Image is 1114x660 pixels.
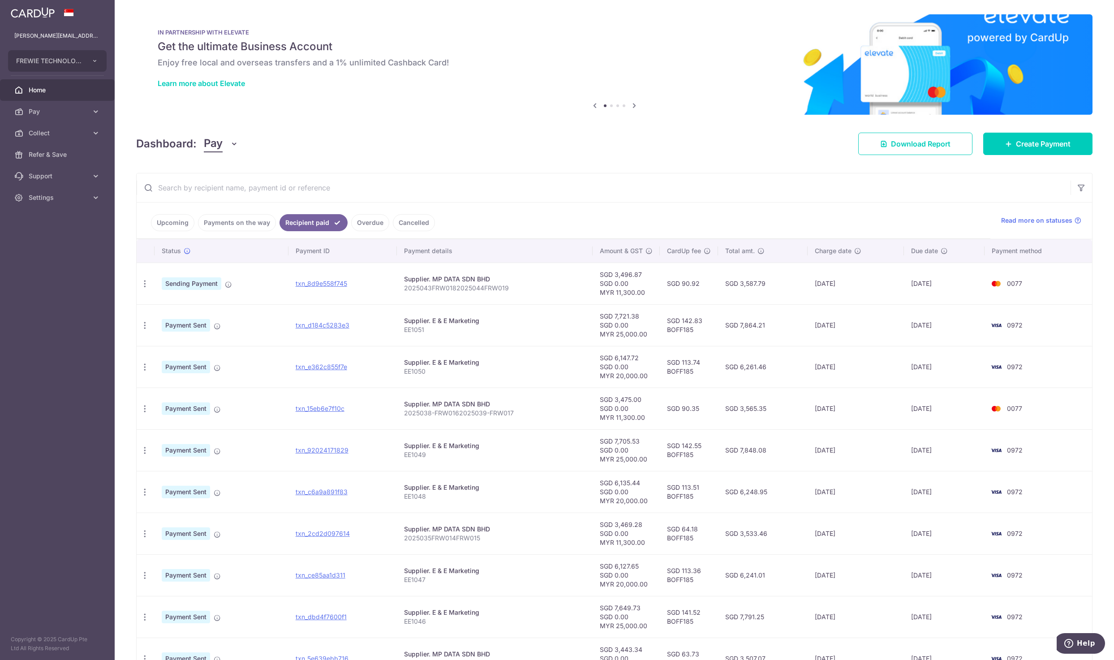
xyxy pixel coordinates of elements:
[404,492,586,501] p: EE1048
[296,571,345,579] a: txn_ce85aa1d311
[162,569,210,582] span: Payment Sent
[158,57,1071,68] h6: Enjoy free local and overseas transfers and a 1% unlimited Cashback Card!
[660,429,718,471] td: SGD 142.55 BOFF185
[593,513,660,554] td: SGD 3,469.28 SGD 0.00 MYR 11,300.00
[718,471,807,513] td: SGD 6,248.95
[904,596,985,638] td: [DATE]
[8,50,107,72] button: FREWIE TECHNOLOGIES PTE. LTD.
[158,29,1071,36] p: IN PARTNERSHIP WITH ELEVATE
[660,471,718,513] td: SGD 113.51 BOFF185
[987,487,1005,497] img: Bank Card
[151,214,194,231] a: Upcoming
[808,304,904,346] td: [DATE]
[1007,405,1022,412] span: 0077
[718,554,807,596] td: SGD 6,241.01
[904,554,985,596] td: [DATE]
[404,617,586,626] p: EE1046
[718,263,807,304] td: SGD 3,587.79
[593,388,660,429] td: SGD 3,475.00 SGD 0.00 MYR 11,300.00
[911,246,938,255] span: Due date
[404,534,586,543] p: 2025035FRW014FRW015
[29,193,88,202] span: Settings
[296,280,347,287] a: txn_8d9e558f745
[1007,530,1023,537] span: 0972
[393,214,435,231] a: Cancelled
[904,346,985,388] td: [DATE]
[808,429,904,471] td: [DATE]
[987,570,1005,581] img: Bank Card
[404,409,586,418] p: 2025038-FRW0162025039-FRW017
[280,214,348,231] a: Recipient paid
[718,596,807,638] td: SGD 7,791.25
[1007,613,1023,621] span: 0972
[404,358,586,367] div: Supplier. E & E Marketing
[808,388,904,429] td: [DATE]
[1007,321,1023,329] span: 0972
[904,513,985,554] td: [DATE]
[404,400,586,409] div: Supplier. MP DATA SDN BHD
[296,405,344,412] a: txn_15eb6e7f10c
[987,362,1005,372] img: Bank Card
[660,554,718,596] td: SGD 113.36 BOFF185
[296,446,348,454] a: txn_92024171829
[29,150,88,159] span: Refer & Save
[1007,363,1023,371] span: 0972
[1001,216,1081,225] a: Read more on statuses
[29,107,88,116] span: Pay
[660,346,718,388] td: SGD 113.74 BOFF185
[204,135,238,152] button: Pay
[987,445,1005,456] img: Bank Card
[1007,280,1022,287] span: 0077
[404,367,586,376] p: EE1050
[904,471,985,513] td: [DATE]
[296,530,350,537] a: txn_2cd2d097614
[1007,571,1023,579] span: 0972
[296,363,347,371] a: txn_e362c855f7e
[1001,216,1072,225] span: Read more on statuses
[808,513,904,554] td: [DATE]
[397,239,593,263] th: Payment details
[725,246,755,255] span: Total amt.
[404,608,586,617] div: Supplier. E & E Marketing
[660,513,718,554] td: SGD 64.18 BOFF185
[162,527,210,540] span: Payment Sent
[162,319,210,332] span: Payment Sent
[11,7,55,18] img: CardUp
[404,316,586,325] div: Supplier. E & E Marketing
[136,136,197,152] h4: Dashboard:
[808,346,904,388] td: [DATE]
[162,402,210,415] span: Payment Sent
[351,214,389,231] a: Overdue
[29,172,88,181] span: Support
[593,429,660,471] td: SGD 7,705.53 SGD 0.00 MYR 25,000.00
[162,361,210,373] span: Payment Sent
[404,275,586,284] div: Supplier. MP DATA SDN BHD
[987,612,1005,622] img: Bank Card
[808,596,904,638] td: [DATE]
[985,239,1092,263] th: Payment method
[404,441,586,450] div: Supplier. E & E Marketing
[987,278,1005,289] img: Bank Card
[660,304,718,346] td: SGD 142.83 BOFF185
[288,239,397,263] th: Payment ID
[404,450,586,459] p: EE1049
[158,79,245,88] a: Learn more about Elevate
[1016,138,1071,149] span: Create Payment
[158,39,1071,54] h5: Get the ultimate Business Account
[600,246,643,255] span: Amount & GST
[162,486,210,498] span: Payment Sent
[858,133,972,155] a: Download Report
[162,444,210,457] span: Payment Sent
[204,135,223,152] span: Pay
[404,575,586,584] p: EE1047
[593,471,660,513] td: SGD 6,135.44 SGD 0.00 MYR 20,000.00
[404,566,586,575] div: Supplier. E & E Marketing
[808,263,904,304] td: [DATE]
[815,246,852,255] span: Charge date
[162,246,181,255] span: Status
[593,346,660,388] td: SGD 6,147.72 SGD 0.00 MYR 20,000.00
[718,429,807,471] td: SGD 7,848.08
[983,133,1092,155] a: Create Payment
[593,554,660,596] td: SGD 6,127.65 SGD 0.00 MYR 20,000.00
[718,304,807,346] td: SGD 7,864.21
